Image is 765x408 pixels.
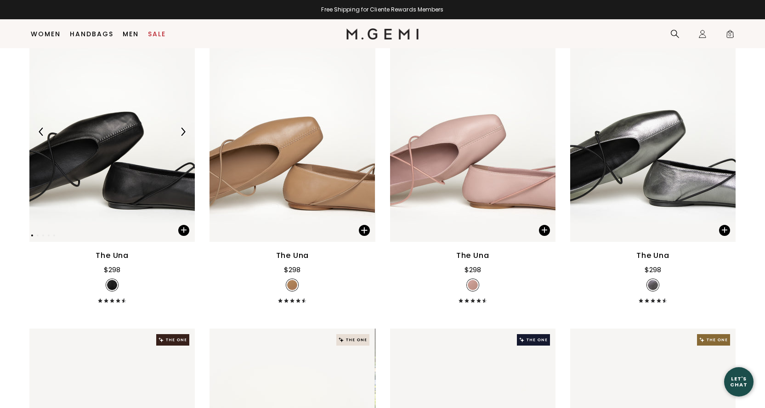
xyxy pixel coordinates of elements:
a: Men [123,30,139,38]
a: The UnaThe One tagThe UnaThe One tagThe Una$298 [390,22,555,303]
img: v_7263728926779_SWATCH_50x.jpg [287,280,297,290]
div: $298 [104,264,120,275]
div: Let's Chat [724,376,754,387]
div: The Una [96,250,129,261]
div: $298 [284,264,300,275]
img: The One tag [697,334,730,346]
div: The Una [636,250,669,261]
a: Women [31,30,61,38]
img: M.Gemi [346,28,419,39]
div: $298 [465,264,481,275]
img: The One tag [336,334,369,346]
img: v_7263729057851_SWATCH_50x.jpg [648,280,658,290]
a: The UnaThe One tagThe UnaThe One tagThe Una$298 [570,22,736,303]
div: The Una [456,250,489,261]
img: The One tag [517,334,550,346]
span: 0 [725,31,735,40]
img: v_7263728894011_SWATCH_50x.jpg [107,280,117,290]
a: Sale [148,30,166,38]
div: The Una [276,250,309,261]
img: The One tag [156,334,189,346]
a: Handbags [70,30,113,38]
div: $298 [645,264,661,275]
img: Next Arrow [179,128,187,136]
a: The UnaThe One tagThe UnaThe One tagThe Una$298 [210,22,375,303]
a: The UnaThe One tagThe UnaThe One tagPrevious ArrowNext ArrowThe Una$298 [29,22,195,303]
img: Previous Arrow [37,128,45,136]
img: v_7263728992315_SWATCH_50x.jpg [468,280,478,290]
